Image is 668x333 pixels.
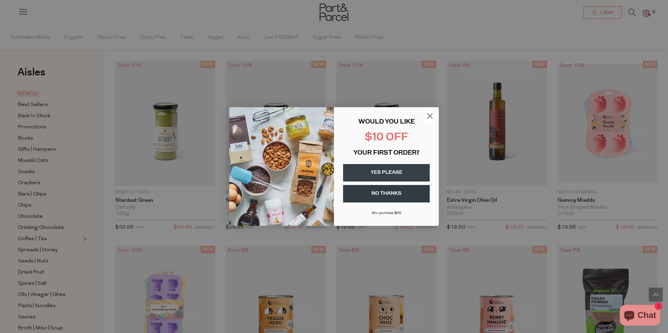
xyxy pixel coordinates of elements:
button: Close dialog [424,110,436,122]
button: NO THANKS [343,185,430,202]
button: YES PLEASE [343,164,430,182]
span: YOUR FIRST ORDER? [354,150,419,156]
img: 43fba0fb-7538-40bc-babb-ffb1a4d097bc.jpeg [229,107,334,226]
inbox-online-store-chat: Shopify online store chat [618,305,662,327]
span: $10 OFF [365,132,408,143]
span: WOULD YOU LIKE [358,119,415,125]
span: Min purchase $99 [372,211,401,215]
